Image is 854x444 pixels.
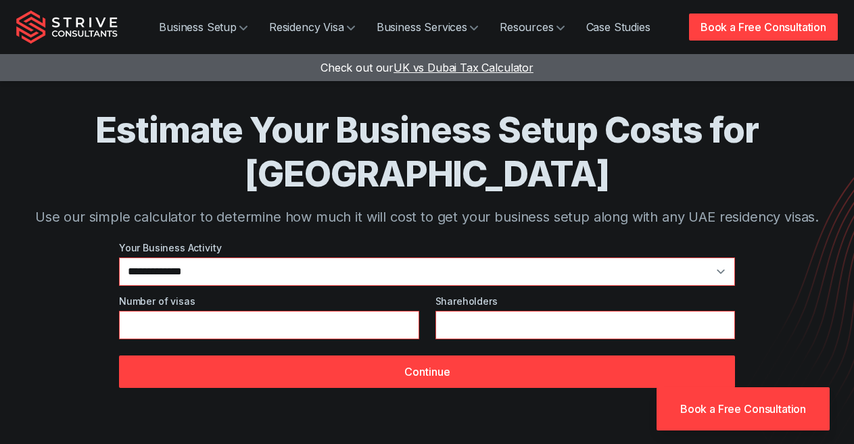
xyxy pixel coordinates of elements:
[321,61,533,74] a: Check out ourUK vs Dubai Tax Calculator
[366,14,489,41] a: Business Services
[657,387,830,430] a: Book a Free Consultation
[119,355,735,388] button: Continue
[575,14,661,41] a: Case Studies
[119,241,735,255] label: Your Business Activity
[119,294,419,308] label: Number of visas
[16,207,838,227] p: Use our simple calculator to determine how much it will cost to get your business setup along wit...
[258,14,366,41] a: Residency Visa
[148,14,258,41] a: Business Setup
[16,10,118,44] img: Strive Consultants
[16,108,838,196] h1: Estimate Your Business Setup Costs for [GEOGRAPHIC_DATA]
[435,294,736,308] label: Shareholders
[489,14,575,41] a: Resources
[394,61,533,74] span: UK vs Dubai Tax Calculator
[689,14,838,41] a: Book a Free Consultation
